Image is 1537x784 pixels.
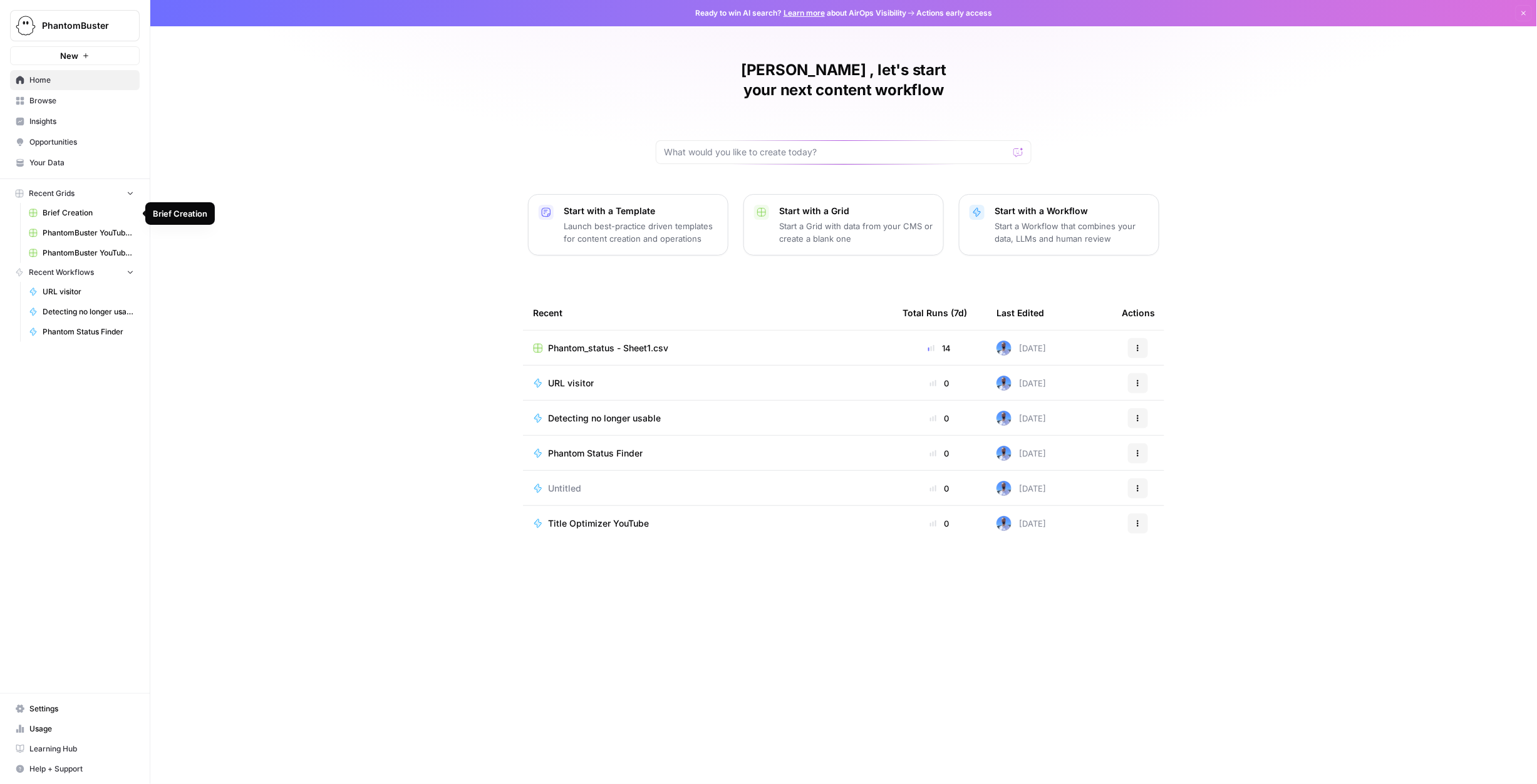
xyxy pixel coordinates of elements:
div: 0 [903,447,976,460]
a: Title Optimizer YouTube [533,517,882,530]
div: 0 [903,377,976,389]
div: [DATE] [996,341,1046,356]
a: URL visitor [533,377,882,389]
img: qfx2aq2oxhfcpd8zumbrfiukns3t [996,481,1012,496]
p: Start a Grid with data from your CMS or create a blank one [779,220,933,245]
span: Browse [29,95,134,106]
div: Recent [533,296,882,330]
span: PhantomBuster [42,19,118,32]
button: New [10,46,140,65]
span: URL visitor [43,286,134,297]
a: Opportunities [10,132,140,152]
a: PhantomBuster YouTube Channel Videos.csv [23,223,140,243]
span: URL visitor [548,377,594,389]
img: PhantomBuster Logo [14,14,37,37]
a: PhantomBuster YouTube Channel Videos - PhantomBuster YouTube Channel Videos.csv [23,243,140,263]
span: Opportunities [29,137,134,148]
img: qfx2aq2oxhfcpd8zumbrfiukns3t [996,516,1012,531]
a: URL visitor [23,282,140,302]
a: Usage [10,719,140,739]
div: [DATE] [996,411,1046,426]
span: PhantomBuster YouTube Channel Videos - PhantomBuster YouTube Channel Videos.csv [43,247,134,259]
img: qfx2aq2oxhfcpd8zumbrfiukns3t [996,446,1012,461]
div: [DATE] [996,376,1046,391]
span: Settings [29,703,134,714]
span: Untitled [548,482,581,495]
span: Phantom_status - Sheet1.csv [548,342,668,354]
p: Launch best-practice driven templates for content creation and operations [564,220,718,245]
div: Actions [1122,296,1155,330]
span: Detecting no longer usable [548,412,661,425]
button: Start with a WorkflowStart a Workflow that combines your data, LLMs and human review [959,194,1159,255]
div: 0 [903,517,976,530]
p: Start with a Workflow [995,205,1149,217]
span: Ready to win AI search? about AirOps Visibility [695,8,906,19]
a: Learn more [784,8,825,18]
span: Phantom Status Finder [548,447,643,460]
span: Usage [29,723,134,735]
img: qfx2aq2oxhfcpd8zumbrfiukns3t [996,341,1012,356]
div: [DATE] [996,446,1046,461]
button: Recent Grids [10,184,140,203]
span: Brief Creation [43,207,134,219]
span: Your Data [29,157,134,168]
span: Title Optimizer YouTube [548,517,649,530]
button: Workspace: PhantomBuster [10,10,140,41]
a: Insights [10,111,140,132]
img: qfx2aq2oxhfcpd8zumbrfiukns3t [996,376,1012,391]
a: Phantom Status Finder [533,447,882,460]
input: What would you like to create today? [664,146,1008,158]
div: [DATE] [996,481,1046,496]
div: 0 [903,412,976,425]
img: qfx2aq2oxhfcpd8zumbrfiukns3t [996,411,1012,426]
p: Start with a Grid [779,205,933,217]
button: Start with a TemplateLaunch best-practice driven templates for content creation and operations [528,194,728,255]
a: Settings [10,699,140,719]
a: Browse [10,91,140,111]
button: Help + Support [10,759,140,779]
span: Home [29,75,134,86]
span: New [60,49,78,62]
a: Brief Creation [23,203,140,223]
a: Home [10,70,140,90]
a: Phantom_status - Sheet1.csv [533,342,882,354]
div: 0 [903,482,976,495]
span: Insights [29,116,134,127]
a: Detecting no longer usable [23,302,140,322]
div: 14 [903,342,976,354]
span: Actions early access [916,8,992,19]
a: Untitled [533,482,882,495]
span: Learning Hub [29,743,134,755]
span: Recent Workflows [29,267,94,278]
span: PhantomBuster YouTube Channel Videos.csv [43,227,134,239]
a: Detecting no longer usable [533,412,882,425]
button: Start with a GridStart a Grid with data from your CMS or create a blank one [743,194,944,255]
span: Detecting no longer usable [43,306,134,317]
span: Phantom Status Finder [43,326,134,338]
p: Start a Workflow that combines your data, LLMs and human review [995,220,1149,245]
span: Recent Grids [29,188,75,199]
span: Help + Support [29,763,134,775]
div: [DATE] [996,516,1046,531]
div: Last Edited [996,296,1044,330]
a: Learning Hub [10,739,140,759]
p: Start with a Template [564,205,718,217]
h1: [PERSON_NAME] , let's start your next content workflow [656,60,1032,100]
a: Phantom Status Finder [23,322,140,342]
div: Total Runs (7d) [903,296,967,330]
button: Recent Workflows [10,263,140,282]
a: Your Data [10,153,140,173]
